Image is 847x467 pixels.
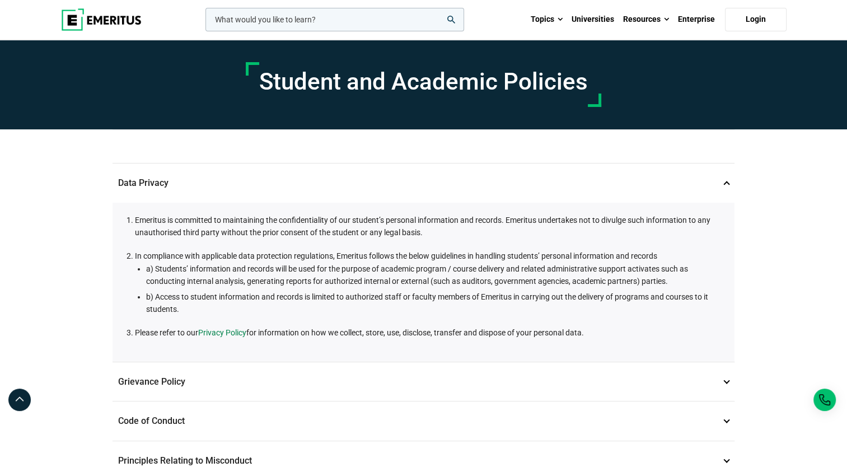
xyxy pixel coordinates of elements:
[725,8,787,31] a: Login
[113,401,734,441] p: Code of Conduct
[198,326,246,339] a: Privacy Policy
[259,68,588,96] h1: Student and Academic Policies
[113,362,734,401] p: Grievance Policy
[113,164,734,203] p: Data Privacy
[205,8,464,31] input: woocommerce-product-search-field-0
[135,250,723,315] li: In compliance with applicable data protection regulations, Emeritus follows the below guidelines ...
[146,263,723,288] li: a) Students’ information and records will be used for the purpose of academic program / course de...
[146,291,723,316] li: b) Access to student information and records is limited to authorized staff or faculty members of...
[135,326,723,339] li: Please refer to our for information on how we collect, store, use, disclose, transfer and dispose...
[135,214,723,239] li: Emeritus is committed to maintaining the confidentiality of our student’s personal information an...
